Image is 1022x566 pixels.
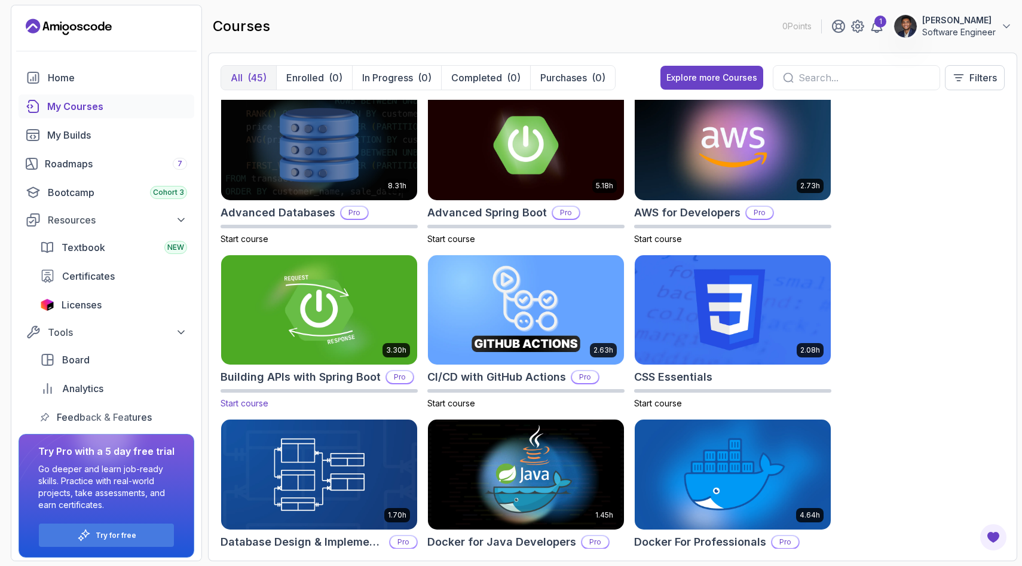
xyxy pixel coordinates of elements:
div: Bootcamp [48,185,187,200]
button: Tools [19,322,194,343]
span: Start course [221,234,268,244]
span: Textbook [62,240,105,255]
img: Building APIs with Spring Boot card [216,252,422,368]
p: Pro [390,536,417,548]
span: Start course [634,398,682,408]
span: Licenses [62,298,102,312]
img: Database Design & Implementation card [221,420,417,530]
div: Resources [48,213,187,227]
a: Try for free [96,531,136,540]
p: All [231,71,243,85]
p: 2.73h [800,181,820,191]
div: (0) [507,71,521,85]
p: Pro [572,371,598,383]
a: textbook [33,235,194,259]
a: Landing page [26,17,112,36]
p: Enrolled [286,71,324,85]
span: Start course [221,398,268,408]
a: builds [19,123,194,147]
button: Open Feedback Button [979,523,1008,552]
a: home [19,66,194,90]
img: jetbrains icon [40,299,54,311]
p: Go deeper and learn job-ready skills. Practice with real-world projects, take assessments, and ea... [38,463,175,511]
div: My Courses [47,99,187,114]
div: My Builds [47,128,187,142]
h2: CSS Essentials [634,369,712,386]
img: user profile image [894,15,917,38]
img: Advanced Databases card [221,90,417,200]
div: (0) [418,71,432,85]
img: Docker For Professionals card [635,420,831,530]
p: Pro [746,207,773,219]
div: (0) [329,71,342,85]
p: Pro [582,536,608,548]
h2: Database Design & Implementation [221,534,384,550]
span: Feedback & Features [57,410,152,424]
h2: Advanced Databases [221,204,335,221]
p: 1.45h [595,510,613,520]
span: Certificates [62,269,115,283]
span: Board [62,353,90,367]
img: Docker for Java Developers card [428,420,624,530]
div: Home [48,71,187,85]
button: In Progress(0) [352,66,441,90]
span: 7 [178,159,182,169]
p: 8.31h [388,181,406,191]
button: Resources [19,209,194,231]
h2: CI/CD with GitHub Actions [427,369,566,386]
div: Explore more Courses [666,72,757,84]
p: 5.18h [596,181,613,191]
button: All(45) [221,66,276,90]
span: NEW [167,243,184,252]
a: board [33,348,194,372]
img: CSS Essentials card [635,255,831,365]
p: Purchases [540,71,587,85]
button: user profile image[PERSON_NAME]Software Engineer [894,14,1012,38]
button: Enrolled(0) [276,66,352,90]
h2: Building APIs with Spring Boot [221,369,381,386]
a: bootcamp [19,180,194,204]
p: Pro [553,207,579,219]
a: courses [19,94,194,118]
p: 2.63h [593,345,613,355]
span: Start course [427,234,475,244]
a: licenses [33,293,194,317]
div: Roadmaps [45,157,187,171]
span: Start course [427,398,475,408]
p: 1.70h [388,510,406,520]
p: Software Engineer [922,26,996,38]
a: 1 [870,19,884,33]
h2: AWS for Developers [634,204,741,221]
div: Tools [48,325,187,339]
p: 4.64h [800,510,820,520]
button: Purchases(0) [530,66,615,90]
a: analytics [33,377,194,400]
p: 0 Points [782,20,812,32]
p: Pro [341,207,368,219]
p: In Progress [362,71,413,85]
h2: Advanced Spring Boot [427,204,547,221]
span: Analytics [62,381,103,396]
h2: Docker for Java Developers [427,534,576,550]
a: certificates [33,264,194,288]
a: feedback [33,405,194,429]
p: 2.08h [800,345,820,355]
p: 3.30h [386,345,406,355]
h2: Docker For Professionals [634,534,766,550]
a: roadmaps [19,152,194,176]
img: Advanced Spring Boot card [428,90,624,200]
button: Explore more Courses [660,66,763,90]
span: Cohort 3 [153,188,184,197]
p: Pro [772,536,798,548]
p: Completed [451,71,502,85]
button: Completed(0) [441,66,530,90]
img: AWS for Developers card [635,90,831,200]
div: (0) [592,71,605,85]
div: (45) [247,71,267,85]
div: 1 [874,16,886,27]
span: Start course [634,234,682,244]
button: Try for free [38,523,175,547]
h2: courses [213,17,270,36]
